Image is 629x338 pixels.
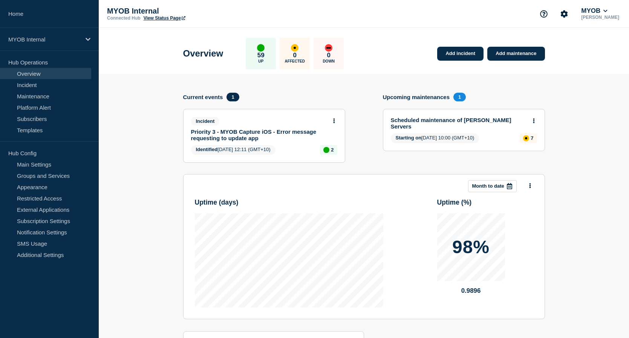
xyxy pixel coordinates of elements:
[227,93,239,101] span: 1
[144,15,185,21] a: View Status Page
[523,135,529,141] div: affected
[536,6,552,22] button: Support
[183,48,223,59] h1: Overview
[107,15,141,21] p: Connected Hub
[257,52,265,59] p: 59
[383,94,450,100] h4: Upcoming maintenances
[196,147,218,152] span: Identified
[437,287,505,295] p: 0.9896
[437,47,484,61] a: Add incident
[396,135,422,141] span: Starting on
[323,147,329,153] div: up
[580,7,609,15] button: MYOB
[323,59,335,63] p: Down
[437,199,533,206] h3: Uptime ( % )
[453,93,466,101] span: 1
[191,128,327,141] a: Priority 3 - MYOB Capture iOS - Error message requesting to update app
[580,15,621,20] p: [PERSON_NAME]
[183,94,223,100] h4: Current events
[391,133,479,143] span: [DATE] 10:00 (GMT+10)
[468,180,517,192] button: Month to date
[8,36,81,43] p: MYOB Internal
[487,47,545,61] a: Add maintenance
[107,7,258,15] p: MYOB Internal
[258,59,263,63] p: Up
[556,6,572,22] button: Account settings
[531,135,533,141] p: 7
[452,238,490,256] p: 98%
[291,44,298,52] div: affected
[391,117,527,130] a: Scheduled maintenance of [PERSON_NAME] Servers
[191,117,220,125] span: Incident
[195,199,383,206] h3: Uptime ( days )
[285,59,305,63] p: Affected
[331,147,334,153] p: 2
[327,52,331,59] p: 0
[472,183,504,189] p: Month to date
[191,145,275,155] span: [DATE] 12:11 (GMT+10)
[325,44,332,52] div: down
[257,44,265,52] div: up
[293,52,297,59] p: 0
